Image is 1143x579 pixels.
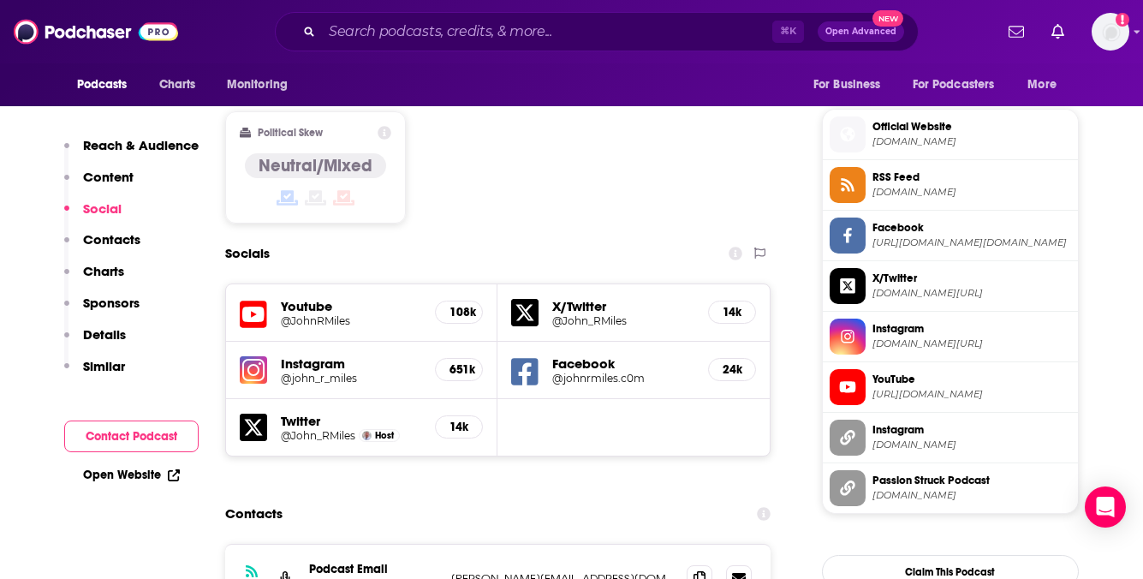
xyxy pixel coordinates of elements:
span: Instagram [872,422,1071,438]
button: Reach & Audience [64,137,199,169]
span: For Business [813,73,881,97]
a: X/Twitter[DOMAIN_NAME][URL] [830,268,1071,304]
h5: Youtube [281,298,422,314]
button: Similar [64,358,125,390]
h5: Instagram [281,355,422,372]
span: twitter.com/John_RMiles [872,287,1071,300]
span: For Podcasters [913,73,995,97]
h2: Contacts [225,498,283,530]
button: Details [64,326,126,358]
p: Reach & Audience [83,137,199,153]
a: Open Website [83,468,180,482]
div: Open Intercom Messenger [1085,486,1126,528]
a: @johnrmiles.c0m [552,372,694,385]
span: rss.art19.com [872,186,1071,199]
span: New [872,10,903,27]
span: Monitoring [227,73,288,97]
button: Contact Podcast [64,421,199,452]
button: Content [64,169,134,200]
span: Charts [159,73,196,97]
a: Instagram[DOMAIN_NAME][URL] [830,319,1071,355]
h5: 14k [723,305,741,319]
a: @John_RMiles [552,314,694,327]
p: Social [83,200,122,217]
a: Charts [148,69,206,101]
button: open menu [1015,69,1078,101]
h5: 14k [449,420,468,434]
a: Passion Struck Podcast[DOMAIN_NAME] [830,470,1071,506]
img: iconImage [240,356,267,384]
svg: Add a profile image [1116,13,1129,27]
span: Official Website [872,119,1071,134]
button: Sponsors [64,295,140,326]
button: open menu [215,69,310,101]
h5: Twitter [281,413,422,429]
h2: Socials [225,237,270,270]
span: Open Advanced [825,27,896,36]
span: YouTube [872,372,1071,387]
button: Open AdvancedNew [818,21,904,42]
span: art19.com [872,135,1071,148]
span: https://www.facebook.com/johnrmiles.c0m [872,236,1071,249]
div: Search podcasts, credits, & more... [275,12,919,51]
h5: Facebook [552,355,694,372]
a: Show notifications dropdown [1002,17,1031,46]
span: Logged in as heidi.egloff [1092,13,1129,51]
span: Passion Struck Podcast [872,473,1071,488]
img: Podchaser - Follow, Share and Rate Podcasts [14,15,178,48]
p: Details [83,326,126,343]
span: RSS Feed [872,170,1071,185]
button: Show profile menu [1092,13,1129,51]
span: instagram.com [872,439,1071,451]
a: Instagram[DOMAIN_NAME] [830,420,1071,456]
button: open menu [65,69,150,101]
img: User Profile [1092,13,1129,51]
h5: 651k [449,362,468,377]
span: Podcasts [77,73,128,97]
a: @John_RMiles [281,429,355,442]
p: Content [83,169,134,185]
span: Facebook [872,220,1071,236]
button: Contacts [64,231,140,263]
span: Host [375,430,394,441]
span: https://www.youtube.com/@JohnRMiles [872,388,1071,401]
img: John R. Miles [362,431,372,440]
button: open menu [902,69,1020,101]
a: Official Website[DOMAIN_NAME] [830,116,1071,152]
p: Charts [83,263,124,279]
p: Similar [83,358,125,374]
a: Show notifications dropdown [1045,17,1071,46]
a: @JohnRMiles [281,314,422,327]
a: Facebook[URL][DOMAIN_NAME][DOMAIN_NAME] [830,218,1071,254]
span: ⌘ K [772,21,804,43]
button: Charts [64,263,124,295]
p: Sponsors [83,295,140,311]
h5: 24k [723,362,741,377]
button: Social [64,200,122,232]
button: open menu [801,69,902,101]
p: Contacts [83,231,140,248]
h4: Neutral/Mixed [259,155,372,176]
h5: X/Twitter [552,298,694,314]
span: passionstruck.com [872,489,1071,502]
a: YouTube[URL][DOMAIN_NAME] [830,369,1071,405]
p: Podcast Email [309,562,438,576]
a: RSS Feed[DOMAIN_NAME] [830,167,1071,203]
h2: Political Skew [258,127,323,139]
span: More [1027,73,1057,97]
span: instagram.com/john_r_miles [872,337,1071,350]
a: @john_r_miles [281,372,422,385]
input: Search podcasts, credits, & more... [322,18,772,45]
span: Instagram [872,321,1071,337]
h5: 108k [449,305,468,319]
span: X/Twitter [872,271,1071,286]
